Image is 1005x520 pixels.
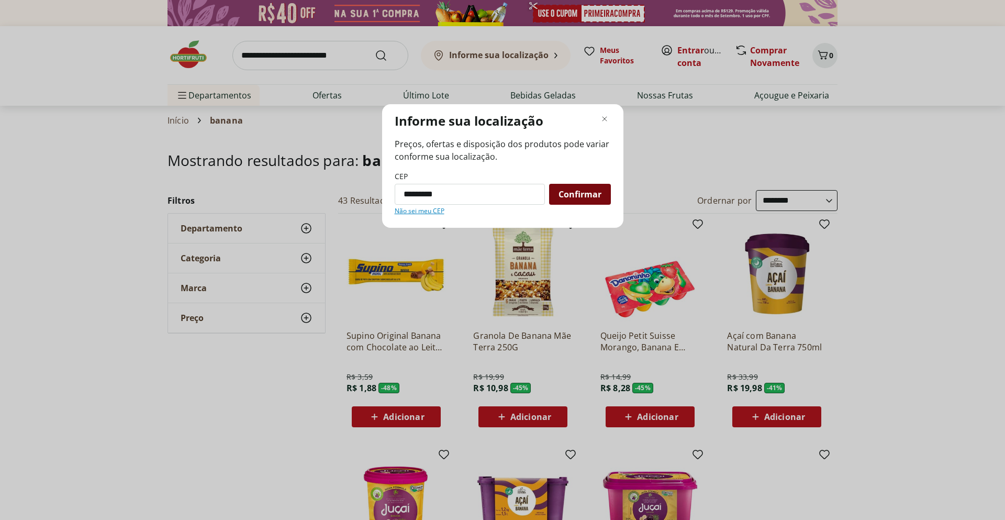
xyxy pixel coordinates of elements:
[382,104,623,228] div: Modal de regionalização
[395,171,408,182] label: CEP
[395,207,444,215] a: Não sei meu CEP
[549,184,611,205] button: Confirmar
[598,113,611,125] button: Fechar modal de regionalização
[395,113,543,129] p: Informe sua localização
[395,138,611,163] span: Preços, ofertas e disposição dos produtos pode variar conforme sua localização.
[559,190,601,198] span: Confirmar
